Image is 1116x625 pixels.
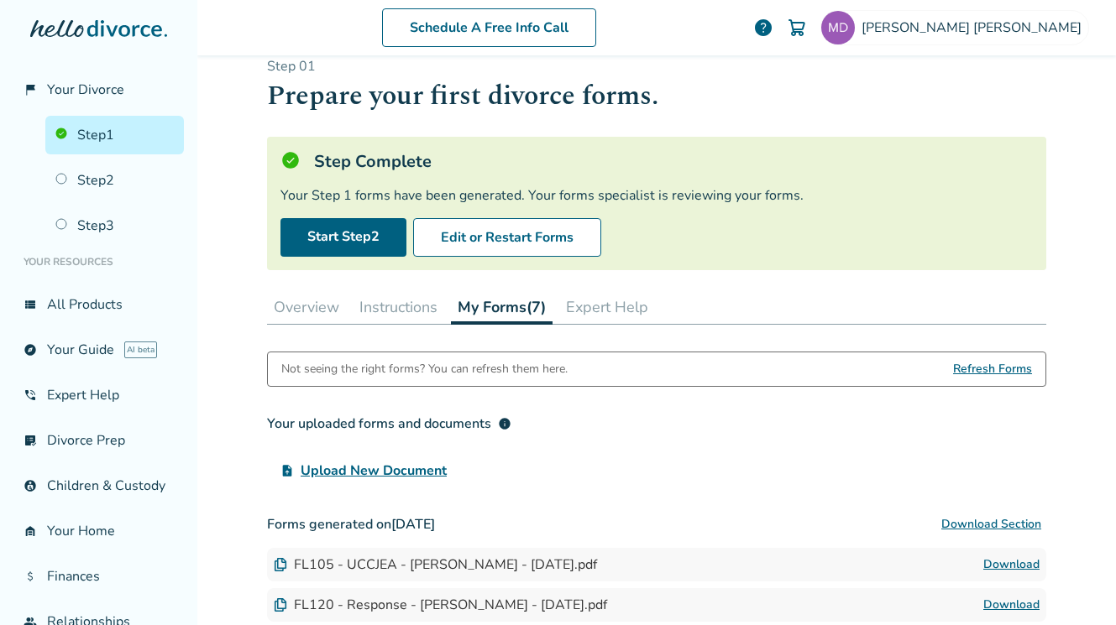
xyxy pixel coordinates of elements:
[821,11,855,44] img: mikedefilippo@comcast.net
[13,70,184,109] a: flag_2Your Divorce
[983,595,1040,615] a: Download
[267,290,346,324] button: Overview
[24,298,37,311] span: view_list
[13,557,184,596] a: attach_moneyFinances
[24,83,37,96] span: flag_2
[24,343,37,357] span: explore
[274,558,287,571] img: Document
[13,331,184,369] a: exploreYour GuideAI beta
[274,555,597,574] div: FL105 - UCCJEA - [PERSON_NAME] - [DATE].pdf
[274,596,607,614] div: FL120 - Response - [PERSON_NAME] - [DATE].pdf
[787,18,807,38] img: Cart
[314,150,432,173] h5: Step Complete
[274,598,287,612] img: Document
[413,218,601,257] button: Edit or Restart Forms
[936,508,1046,541] button: Download Section
[24,388,37,402] span: phone_in_talk
[280,218,406,257] a: Start Step2
[47,81,124,99] span: Your Divorce
[280,186,1033,205] div: Your Step 1 forms have been generated. Your forms specialist is reviewing your forms.
[953,352,1032,386] span: Refresh Forms
[559,290,655,324] button: Expert Help
[13,245,184,279] li: Your Resources
[862,18,1088,37] span: [PERSON_NAME] [PERSON_NAME]
[124,341,157,358] span: AI beta
[13,512,184,550] a: garage_homeYour Home
[267,76,1046,117] h1: Prepare your first divorce forms.
[13,421,184,460] a: list_alt_checkDivorce Prep
[45,206,184,245] a: Step3
[267,508,1046,541] h3: Forms generated on [DATE]
[45,161,184,200] a: Step2
[24,479,37,492] span: account_child
[24,434,37,447] span: list_alt_check
[382,8,596,47] a: Schedule A Free Info Call
[267,57,1046,76] p: Step 0 1
[24,524,37,538] span: garage_home
[498,417,511,430] span: info
[45,116,184,154] a: Step1
[1032,544,1116,625] iframe: Chat Widget
[281,352,568,386] div: Not seeing the right forms? You can refresh them here.
[13,376,184,414] a: phone_in_talkExpert Help
[353,290,444,324] button: Instructions
[13,466,184,505] a: account_childChildren & Custody
[451,290,553,325] button: My Forms(7)
[24,570,37,583] span: attach_money
[983,555,1040,575] a: Download
[267,414,511,434] div: Your uploaded forms and documents
[753,18,773,38] a: help
[13,285,184,324] a: view_listAll Products
[280,464,294,477] span: upload_file
[301,461,447,481] span: Upload New Document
